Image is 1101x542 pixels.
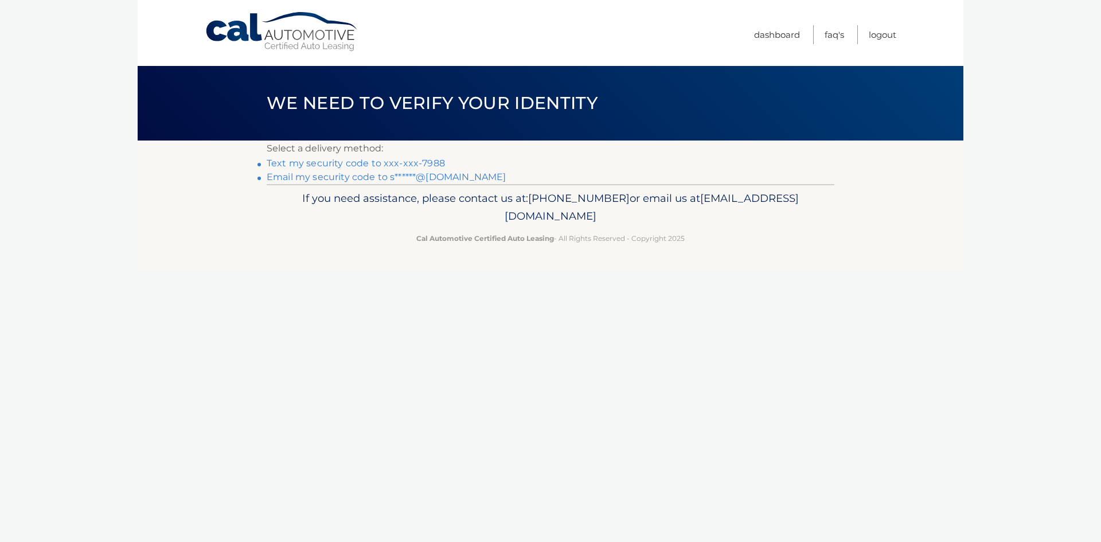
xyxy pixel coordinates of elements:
[267,158,445,169] a: Text my security code to xxx-xxx-7988
[205,11,360,52] a: Cal Automotive
[869,25,896,44] a: Logout
[274,232,827,244] p: - All Rights Reserved - Copyright 2025
[416,234,554,243] strong: Cal Automotive Certified Auto Leasing
[528,192,630,205] span: [PHONE_NUMBER]
[274,189,827,226] p: If you need assistance, please contact us at: or email us at
[267,92,598,114] span: We need to verify your identity
[825,25,844,44] a: FAQ's
[267,141,834,157] p: Select a delivery method:
[754,25,800,44] a: Dashboard
[267,171,506,182] a: Email my security code to s******@[DOMAIN_NAME]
